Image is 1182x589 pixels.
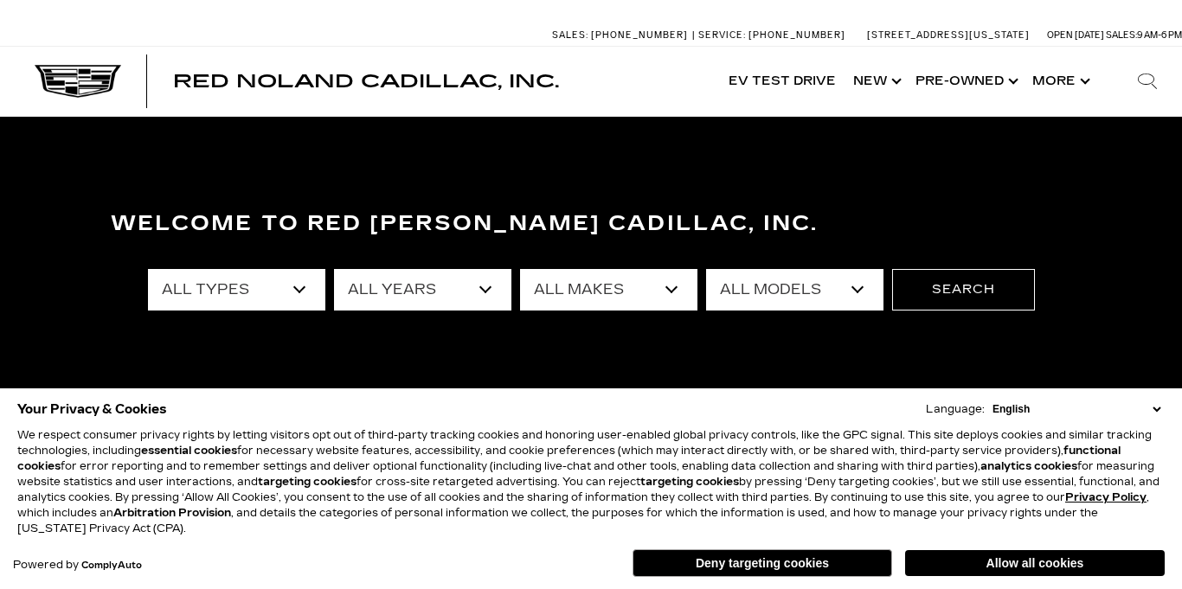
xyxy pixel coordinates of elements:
strong: Arbitration Provision [113,507,231,519]
strong: targeting cookies [640,476,739,488]
select: Filter by make [520,269,697,311]
img: Cadillac Dark Logo with Cadillac White Text [35,65,121,98]
a: New [845,47,907,116]
a: [STREET_ADDRESS][US_STATE] [867,29,1030,41]
span: Red Noland Cadillac, Inc. [173,71,559,92]
button: Allow all cookies [905,550,1165,576]
button: Search [892,269,1035,311]
span: Your Privacy & Cookies [17,397,167,421]
span: Open [DATE] [1047,29,1104,41]
a: ComplyAuto [81,560,142,571]
select: Filter by type [148,269,325,311]
a: Privacy Policy [1065,491,1147,503]
strong: essential cookies [141,445,237,457]
button: More [1024,47,1095,116]
span: Sales: [552,29,588,41]
strong: analytics cookies [980,460,1077,472]
select: Filter by model [706,269,883,311]
span: [PHONE_NUMBER] [748,29,845,41]
select: Language Select [988,401,1165,417]
a: Sales: [PHONE_NUMBER] [552,30,692,40]
span: Service: [698,29,746,41]
h3: Welcome to Red [PERSON_NAME] Cadillac, Inc. [111,207,1071,241]
select: Filter by year [334,269,511,311]
p: We respect consumer privacy rights by letting visitors opt out of third-party tracking cookies an... [17,427,1165,536]
span: [PHONE_NUMBER] [591,29,688,41]
span: 9 AM-6 PM [1137,29,1182,41]
a: EV Test Drive [720,47,845,116]
div: Language: [926,404,985,414]
div: Powered by [13,560,142,571]
button: Deny targeting cookies [633,549,892,577]
strong: targeting cookies [258,476,357,488]
a: Pre-Owned [907,47,1024,116]
span: Sales: [1106,29,1137,41]
a: Red Noland Cadillac, Inc. [173,73,559,90]
a: Service: [PHONE_NUMBER] [692,30,850,40]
